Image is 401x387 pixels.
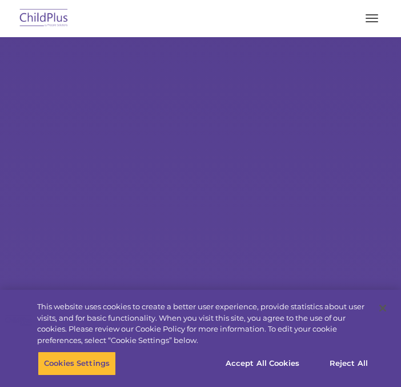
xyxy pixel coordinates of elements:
button: Cookies Settings [38,352,116,376]
button: Accept All Cookies [219,352,306,376]
button: Close [370,296,395,321]
div: This website uses cookies to create a better user experience, provide statistics about user visit... [37,301,372,346]
img: ChildPlus by Procare Solutions [17,5,71,32]
button: Reject All [313,352,384,376]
